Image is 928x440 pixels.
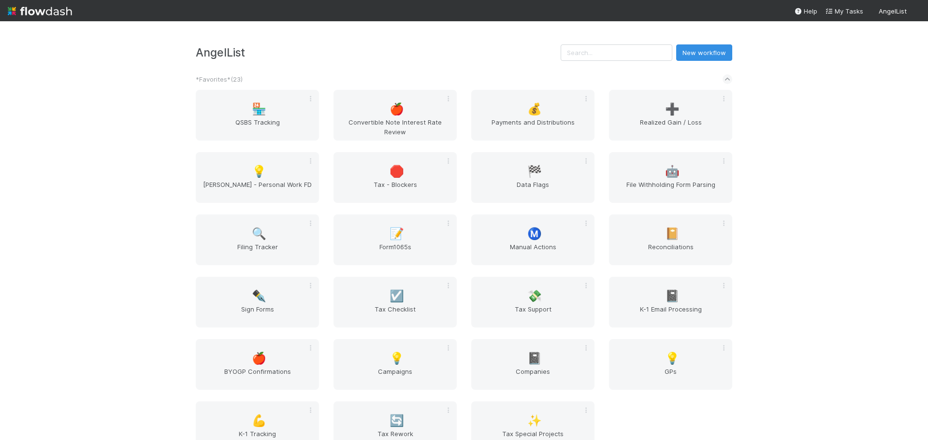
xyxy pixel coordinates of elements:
[337,117,453,137] span: Convertible Note Interest Rate Review
[613,367,728,386] span: GPs
[200,304,315,324] span: Sign Forms
[911,7,920,16] img: avatar_37569647-1c78-4889-accf-88c08d42a236.png
[390,290,404,302] span: ☑️
[200,367,315,386] span: BYOGP Confirmations
[475,367,591,386] span: Companies
[196,214,319,265] a: 🔍Filing Tracker
[613,304,728,324] span: K-1 Email Processing
[527,103,542,115] span: 💰
[475,180,591,199] span: Data Flags
[390,165,404,178] span: 🛑
[794,6,817,16] div: Help
[196,339,319,390] a: 🍎BYOGP Confirmations
[471,90,594,141] a: 💰Payments and Distributions
[471,214,594,265] a: Ⓜ️Manual Actions
[200,242,315,261] span: Filing Tracker
[337,242,453,261] span: Form1065s
[613,242,728,261] span: Reconciliations
[825,7,863,15] span: My Tasks
[196,46,561,59] h3: AngelList
[333,214,457,265] a: 📝Form1065s
[337,180,453,199] span: Tax - Blockers
[390,103,404,115] span: 🍎
[665,290,680,302] span: 📓
[561,44,672,61] input: Search...
[613,117,728,137] span: Realized Gain / Loss
[665,227,680,240] span: 📔
[252,103,266,115] span: 🏪
[527,227,542,240] span: Ⓜ️
[200,180,315,199] span: [PERSON_NAME] - Personal Work FD
[196,75,243,83] span: *Favorites* ( 23 )
[200,117,315,137] span: QSBS Tracking
[337,367,453,386] span: Campaigns
[527,165,542,178] span: 🏁
[475,304,591,324] span: Tax Support
[333,90,457,141] a: 🍎Convertible Note Interest Rate Review
[527,290,542,302] span: 💸
[879,7,907,15] span: AngelList
[825,6,863,16] a: My Tasks
[609,277,732,327] a: 📓K-1 Email Processing
[613,180,728,199] span: File Withholding Form Parsing
[471,152,594,203] a: 🏁Data Flags
[665,352,680,365] span: 💡
[337,304,453,324] span: Tax Checklist
[252,227,266,240] span: 🔍
[252,290,266,302] span: ✒️
[333,339,457,390] a: 💡Campaigns
[471,277,594,327] a: 💸Tax Support
[252,414,266,427] span: 💪
[196,152,319,203] a: 💡[PERSON_NAME] - Personal Work FD
[8,3,72,19] img: logo-inverted-e16ddd16eac7371096b0.svg
[333,152,457,203] a: 🛑Tax - Blockers
[665,165,680,178] span: 🤖
[609,339,732,390] a: 💡GPs
[665,103,680,115] span: ➕
[196,277,319,327] a: ✒️Sign Forms
[475,117,591,137] span: Payments and Distributions
[609,90,732,141] a: ➕Realized Gain / Loss
[609,152,732,203] a: 🤖File Withholding Form Parsing
[390,227,404,240] span: 📝
[390,352,404,365] span: 💡
[676,44,732,61] button: New workflow
[252,352,266,365] span: 🍎
[475,242,591,261] span: Manual Actions
[390,414,404,427] span: 🔄
[527,352,542,365] span: 📓
[609,214,732,265] a: 📔Reconciliations
[527,414,542,427] span: ✨
[333,277,457,327] a: ☑️Tax Checklist
[252,165,266,178] span: 💡
[196,90,319,141] a: 🏪QSBS Tracking
[471,339,594,390] a: 📓Companies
